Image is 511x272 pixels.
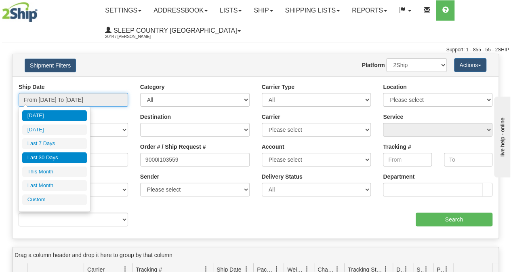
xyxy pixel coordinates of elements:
[2,46,509,53] div: Support: 1 - 855 - 55 - 2SHIP
[262,143,284,151] label: Account
[22,194,87,205] li: Custom
[25,59,76,72] button: Shipment Filters
[492,95,510,177] iframe: chat widget
[99,21,247,41] a: Sleep Country [GEOGRAPHIC_DATA] 2044 / [PERSON_NAME]
[147,0,214,21] a: Addressbook
[6,7,75,13] div: live help - online
[22,167,87,177] li: This Month
[383,113,403,121] label: Service
[262,83,294,91] label: Carrier Type
[22,110,87,121] li: [DATE]
[248,0,279,21] a: Ship
[111,27,237,34] span: Sleep Country [GEOGRAPHIC_DATA]
[383,143,411,151] label: Tracking #
[105,33,166,41] span: 2044 / [PERSON_NAME]
[262,113,280,121] label: Carrier
[383,173,414,181] label: Department
[362,61,385,69] label: Platform
[2,2,38,22] img: logo2044.jpg
[383,153,431,167] input: From
[383,83,406,91] label: Location
[22,152,87,163] li: Last 30 Days
[454,58,486,72] button: Actions
[22,180,87,191] li: Last Month
[13,247,498,263] div: grid grouping header
[140,113,171,121] label: Destination
[416,213,493,226] input: Search
[140,143,206,151] label: Order # / Ship Request #
[279,0,346,21] a: Shipping lists
[22,138,87,149] li: Last 7 Days
[22,124,87,135] li: [DATE]
[444,153,492,167] input: To
[99,0,147,21] a: Settings
[214,0,248,21] a: Lists
[19,83,45,91] label: Ship Date
[140,83,165,91] label: Category
[346,0,393,21] a: Reports
[140,173,159,181] label: Sender
[262,173,303,181] label: Delivery Status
